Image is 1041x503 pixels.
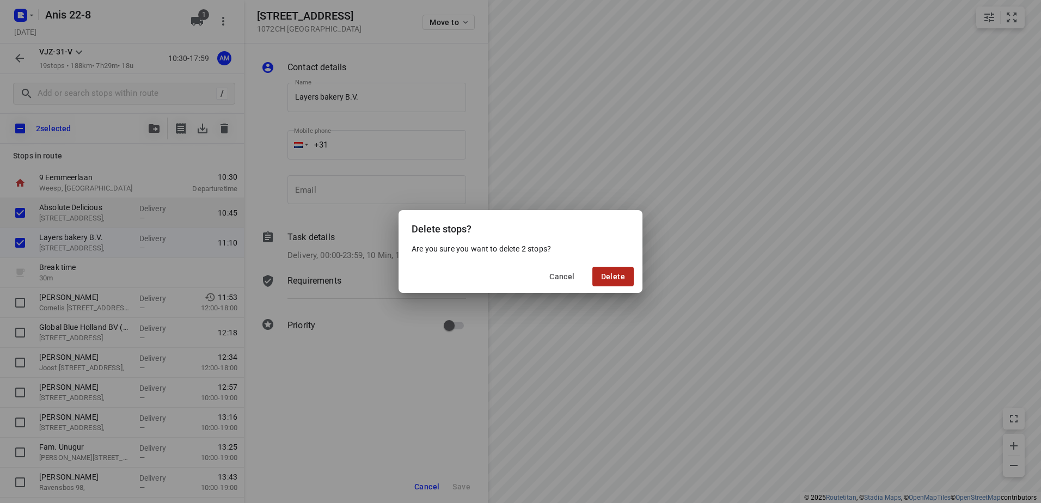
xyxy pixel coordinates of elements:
span: Delete [601,272,625,281]
div: Delete stops? [399,210,642,243]
p: Are you sure you want to delete 2 stops? [412,243,629,254]
button: Cancel [541,267,583,286]
span: Cancel [549,272,574,281]
button: Delete [592,267,634,286]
